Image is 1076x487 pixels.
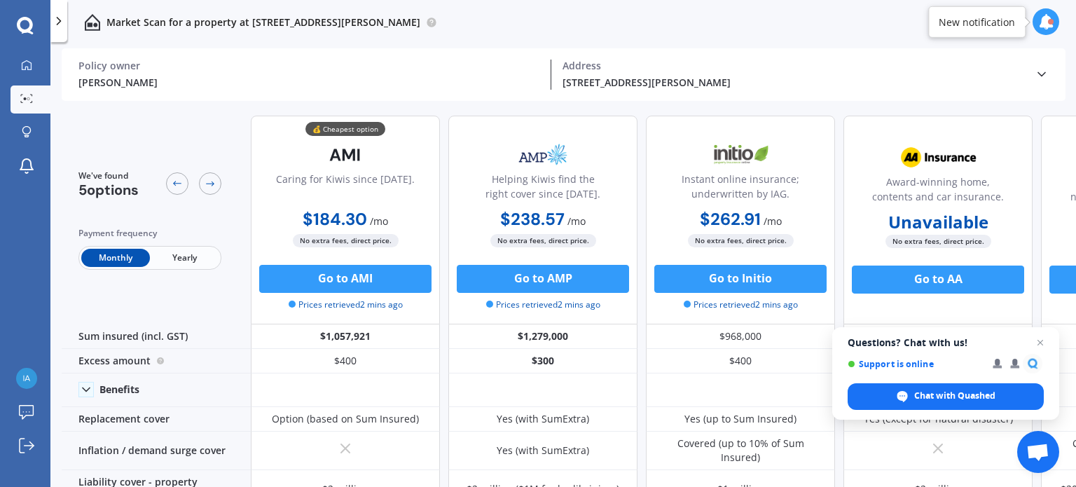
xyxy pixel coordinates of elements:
[78,226,221,240] div: Payment frequency
[289,299,403,311] span: Prices retrieved 2 mins ago
[764,214,782,228] span: / mo
[16,368,37,389] img: 26f10633bfa2a8447ee56c5ffca9ff40
[843,324,1033,349] div: Unavailable
[855,174,1021,210] div: Award-winning home, contents and car insurance.
[646,349,835,373] div: $400
[457,265,629,293] button: Go to AMP
[62,407,251,432] div: Replacement cover
[563,75,1023,90] div: [STREET_ADDRESS][PERSON_NAME]
[150,249,219,267] span: Yearly
[490,234,596,247] span: No extra fees, direct price.
[62,432,251,470] div: Inflation / demand surge cover
[370,214,388,228] span: / mo
[888,215,988,229] b: Unavailable
[848,383,1044,410] span: Chat with Quashed
[106,15,420,29] p: Market Scan for a property at [STREET_ADDRESS][PERSON_NAME]
[293,234,399,247] span: No extra fees, direct price.
[892,140,984,175] img: AA.webp
[654,265,827,293] button: Go to Initio
[486,299,600,311] span: Prices retrieved 2 mins ago
[684,299,798,311] span: Prices retrieved 2 mins ago
[78,181,139,199] span: 5 options
[497,412,589,426] div: Yes (with SumExtra)
[567,214,586,228] span: / mo
[939,15,1015,29] div: New notification
[62,324,251,349] div: Sum insured (incl. GST)
[251,324,440,349] div: $1,057,921
[848,337,1044,348] span: Questions? Chat with us!
[497,444,589,458] div: Yes (with SumExtra)
[658,172,823,207] div: Instant online insurance; underwritten by IAG.
[84,14,101,31] img: home-and-contents.b802091223b8502ef2dd.svg
[81,249,150,267] span: Monthly
[646,324,835,349] div: $968,000
[448,324,637,349] div: $1,279,000
[688,234,794,247] span: No extra fees, direct price.
[259,265,432,293] button: Go to AMI
[78,60,539,72] div: Policy owner
[563,60,1023,72] div: Address
[448,349,637,373] div: $300
[303,208,367,230] b: $184.30
[78,170,139,182] span: We've found
[78,75,539,90] div: [PERSON_NAME]
[497,137,589,172] img: AMP.webp
[914,390,995,402] span: Chat with Quashed
[305,122,385,136] div: 💰 Cheapest option
[251,349,440,373] div: $400
[99,383,139,396] div: Benefits
[684,412,796,426] div: Yes (up to Sum Insured)
[62,349,251,373] div: Excess amount
[656,437,825,465] div: Covered (up to 10% of Sum Insured)
[885,235,991,248] span: No extra fees, direct price.
[299,137,392,172] img: AMI-text-1.webp
[460,172,626,207] div: Helping Kiwis find the right cover since [DATE].
[848,359,983,369] span: Support is online
[276,172,415,207] div: Caring for Kiwis since [DATE].
[694,137,787,172] img: Initio.webp
[272,412,419,426] div: Option (based on Sum Insured)
[500,208,565,230] b: $238.57
[700,208,761,230] b: $262.91
[852,266,1024,294] button: Go to AA
[1017,431,1059,473] a: Open chat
